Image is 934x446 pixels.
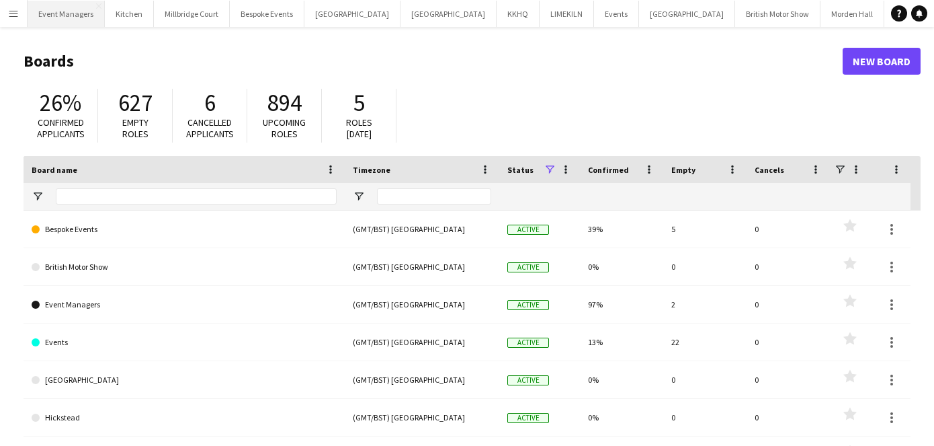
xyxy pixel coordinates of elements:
[594,1,639,27] button: Events
[747,211,830,248] div: 0
[755,165,784,175] span: Cancels
[267,88,302,118] span: 894
[345,324,499,361] div: (GMT/BST) [GEOGRAPHIC_DATA]
[345,399,499,436] div: (GMT/BST) [GEOGRAPHIC_DATA]
[843,48,921,75] a: New Board
[663,286,747,323] div: 2
[118,88,153,118] span: 627
[353,190,365,202] button: Open Filter Menu
[507,413,549,423] span: Active
[105,1,154,27] button: Kitchen
[263,116,306,140] span: Upcoming roles
[32,190,44,202] button: Open Filter Menu
[497,1,540,27] button: KKHQ
[32,361,337,399] a: [GEOGRAPHIC_DATA]
[304,1,400,27] button: [GEOGRAPHIC_DATA]
[747,248,830,285] div: 0
[663,324,747,361] div: 22
[32,211,337,248] a: Bespoke Events
[24,51,843,71] h1: Boards
[40,88,81,118] span: 26%
[377,188,491,205] input: Timezone Filter Input
[580,399,663,436] div: 0%
[32,324,337,361] a: Events
[345,211,499,248] div: (GMT/BST) [GEOGRAPHIC_DATA]
[580,286,663,323] div: 97%
[663,361,747,398] div: 0
[353,165,390,175] span: Timezone
[540,1,594,27] button: LIMEKILN
[346,116,372,140] span: Roles [DATE]
[747,324,830,361] div: 0
[507,300,549,310] span: Active
[345,286,499,323] div: (GMT/BST) [GEOGRAPHIC_DATA]
[507,225,549,235] span: Active
[56,188,337,205] input: Board name Filter Input
[663,211,747,248] div: 5
[580,248,663,285] div: 0%
[747,361,830,398] div: 0
[580,361,663,398] div: 0%
[588,165,629,175] span: Confirmed
[663,248,747,285] div: 0
[32,399,337,437] a: Hickstead
[820,1,884,27] button: Morden Hall
[580,211,663,248] div: 39%
[747,286,830,323] div: 0
[747,399,830,436] div: 0
[671,165,695,175] span: Empty
[154,1,230,27] button: Millbridge Court
[507,165,534,175] span: Status
[37,116,85,140] span: Confirmed applicants
[28,1,105,27] button: Event Managers
[400,1,497,27] button: [GEOGRAPHIC_DATA]
[230,1,304,27] button: Bespoke Events
[507,262,549,272] span: Active
[663,399,747,436] div: 0
[186,116,234,140] span: Cancelled applicants
[32,248,337,286] a: British Motor Show
[204,88,216,118] span: 6
[345,361,499,398] div: (GMT/BST) [GEOGRAPHIC_DATA]
[32,286,337,324] a: Event Managers
[507,375,549,385] span: Active
[353,88,365,118] span: 5
[507,338,549,348] span: Active
[735,1,820,27] button: British Motor Show
[345,248,499,285] div: (GMT/BST) [GEOGRAPHIC_DATA]
[639,1,735,27] button: [GEOGRAPHIC_DATA]
[122,116,148,140] span: Empty roles
[32,165,77,175] span: Board name
[580,324,663,361] div: 13%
